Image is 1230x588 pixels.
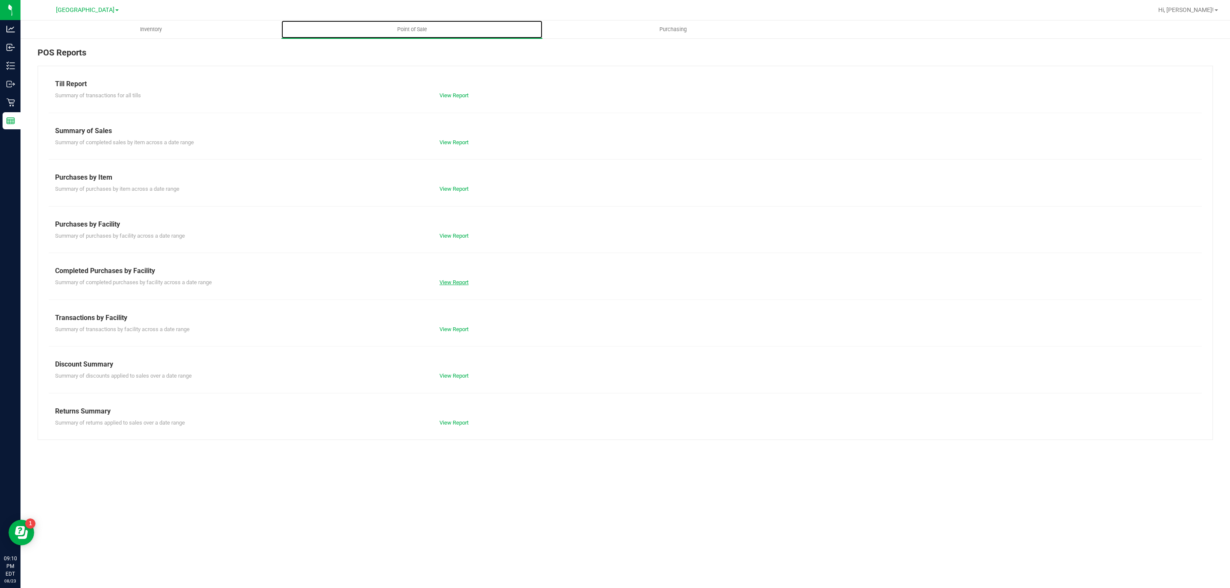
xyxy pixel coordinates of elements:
span: Summary of discounts applied to sales over a date range [55,373,192,379]
div: Returns Summary [55,406,1195,416]
inline-svg: Inventory [6,61,15,70]
inline-svg: Analytics [6,25,15,33]
inline-svg: Retail [6,98,15,107]
a: Point of Sale [281,20,542,38]
iframe: Resource center [9,520,34,545]
div: Purchases by Facility [55,219,1195,230]
a: View Report [439,139,469,146]
span: Inventory [129,26,173,33]
a: View Report [439,279,469,285]
inline-svg: Reports [6,116,15,125]
a: View Report [439,326,469,332]
a: Purchasing [542,20,803,38]
span: Summary of transactions by facility across a date range [55,326,190,332]
div: POS Reports [38,46,1213,66]
div: Transactions by Facility [55,313,1195,323]
span: Summary of completed purchases by facility across a date range [55,279,212,285]
p: 09:10 PM EDT [4,555,17,578]
div: Purchases by Item [55,172,1195,183]
a: View Report [439,419,469,426]
a: View Report [439,186,469,192]
span: Summary of returns applied to sales over a date range [55,419,185,426]
span: Point of Sale [386,26,439,33]
div: Discount Summary [55,359,1195,370]
span: Summary of transactions for all tills [55,92,141,99]
div: Till Report [55,79,1195,89]
a: View Report [439,373,469,379]
span: Summary of completed sales by item across a date range [55,139,194,146]
span: [GEOGRAPHIC_DATA] [56,6,114,14]
div: Summary of Sales [55,126,1195,136]
span: Summary of purchases by item across a date range [55,186,179,192]
span: Summary of purchases by facility across a date range [55,233,185,239]
span: Purchasing [648,26,698,33]
span: Hi, [PERSON_NAME]! [1158,6,1214,13]
inline-svg: Inbound [6,43,15,52]
a: Inventory [20,20,281,38]
a: View Report [439,233,469,239]
inline-svg: Outbound [6,80,15,88]
a: View Report [439,92,469,99]
iframe: Resource center unread badge [25,518,35,529]
p: 08/23 [4,578,17,584]
div: Completed Purchases by Facility [55,266,1195,276]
